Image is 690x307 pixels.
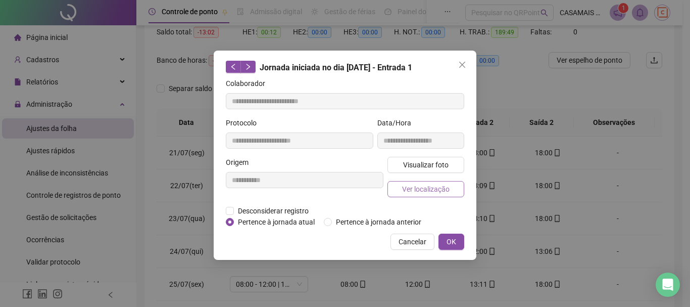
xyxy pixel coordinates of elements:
[226,78,272,89] label: Colaborador
[226,157,255,168] label: Origem
[438,234,464,250] button: OK
[399,236,426,247] span: Cancelar
[656,273,680,297] div: Open Intercom Messenger
[230,63,237,70] span: left
[403,159,449,170] span: Visualizar foto
[226,61,464,74] div: Jornada iniciada no dia [DATE] - Entrada 1
[387,181,464,197] button: Ver localização
[240,61,256,73] button: right
[226,61,241,73] button: left
[377,117,418,128] label: Data/Hora
[387,157,464,173] button: Visualizar foto
[332,216,425,228] span: Pertence à jornada anterior
[226,117,263,128] label: Protocolo
[454,57,470,73] button: Close
[458,61,466,69] span: close
[234,216,319,228] span: Pertence à jornada atual
[234,205,313,216] span: Desconsiderar registro
[402,184,450,195] span: Ver localização
[447,236,456,247] span: OK
[390,234,434,250] button: Cancelar
[244,63,252,70] span: right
